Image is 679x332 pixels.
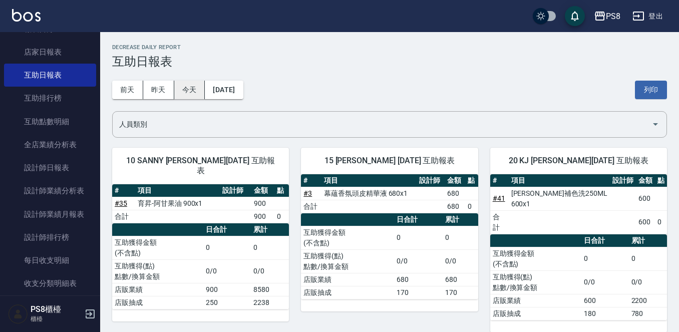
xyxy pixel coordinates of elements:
span: 20 KJ [PERSON_NAME][DATE] 互助報表 [502,156,655,166]
button: save [565,6,585,26]
td: 0/0 [443,249,478,273]
button: Open [647,116,663,132]
td: 680 [445,200,465,213]
td: 780 [629,307,667,320]
a: 設計師排行榜 [4,226,96,249]
td: 0 [629,247,667,270]
td: 合計 [112,210,135,223]
td: 互助獲得金額 (不含點) [301,226,394,249]
th: 設計師 [220,184,251,197]
td: 合計 [490,210,509,234]
th: 設計師 [417,174,445,187]
td: 互助獲得(點) 點數/換算金額 [112,259,203,283]
td: 0/0 [203,259,251,283]
th: 點 [274,184,289,197]
td: 0 [581,247,629,270]
button: 昨天 [143,81,174,99]
td: 0 [465,200,478,213]
td: 0 [251,236,289,259]
th: 金額 [636,174,655,187]
th: 金額 [251,184,274,197]
td: 680 [445,187,465,200]
td: 900 [251,210,274,223]
td: 育昇-阿甘果油 900x1 [135,197,220,210]
a: 互助日報表 [4,64,96,87]
td: 600 [636,187,655,210]
a: 每日收支明細 [4,249,96,272]
td: 900 [251,197,274,210]
th: 金額 [445,174,465,187]
td: 600 [581,294,629,307]
td: 2200 [629,294,667,307]
td: 2238 [251,296,289,309]
th: 點 [465,174,478,187]
td: 互助獲得(點) 點數/換算金額 [301,249,394,273]
button: 列印 [635,81,667,99]
th: # [112,184,135,197]
td: 店販業績 [112,283,203,296]
table: a dense table [112,184,289,223]
td: 合計 [301,200,321,213]
td: 店販業績 [301,273,394,286]
span: 15 [PERSON_NAME] [DATE] 互助報表 [313,156,466,166]
h5: PS8櫃檯 [31,304,82,314]
a: 互助排行榜 [4,87,96,110]
a: 互助點數明細 [4,110,96,133]
th: 日合計 [394,213,443,226]
a: 店家日報表 [4,41,96,64]
th: # [490,174,509,187]
td: 互助獲得金額 (不含點) [490,247,581,270]
img: Logo [12,9,41,22]
th: 設計師 [610,174,636,187]
td: 互助獲得金額 (不含點) [112,236,203,259]
a: 設計師業績月報表 [4,203,96,226]
p: 櫃檯 [31,314,82,323]
h3: 互助日報表 [112,55,667,69]
th: # [301,174,321,187]
td: 店販抽成 [112,296,203,309]
td: 0/0 [629,270,667,294]
td: 0 [394,226,443,249]
th: 點 [655,174,667,187]
td: [PERSON_NAME]補色洗250ML 600x1 [509,187,610,210]
a: 收支分類明細表 [4,272,96,295]
a: 設計師日報表 [4,156,96,179]
a: #41 [493,194,505,202]
a: #3 [303,189,312,197]
th: 項目 [135,184,220,197]
th: 累計 [251,223,289,236]
td: 0 [274,210,289,223]
table: a dense table [301,174,478,213]
td: 幕蘊香氛頭皮精華液 680x1 [321,187,417,200]
th: 項目 [509,174,610,187]
table: a dense table [490,174,667,234]
button: PS8 [590,6,624,27]
td: 0 [655,210,667,234]
td: 店販業績 [490,294,581,307]
td: 900 [203,283,251,296]
td: 680 [394,273,443,286]
td: 0/0 [581,270,629,294]
a: #35 [115,199,127,207]
td: 互助獲得(點) 點數/換算金額 [490,270,581,294]
td: 0 [203,236,251,259]
td: 600 [636,210,655,234]
th: 累計 [443,213,478,226]
a: 設計師業績分析表 [4,179,96,202]
button: 今天 [174,81,205,99]
a: 全店業績分析表 [4,133,96,156]
td: 店販抽成 [490,307,581,320]
td: 0 [443,226,478,249]
button: 前天 [112,81,143,99]
img: Person [8,304,28,324]
td: 8580 [251,283,289,296]
span: 10 SANNY [PERSON_NAME][DATE] 互助報表 [124,156,277,176]
table: a dense table [490,234,667,320]
td: 0/0 [394,249,443,273]
th: 項目 [321,174,417,187]
input: 人員名稱 [117,116,647,133]
td: 店販抽成 [301,286,394,299]
div: PS8 [606,10,620,23]
button: [DATE] [205,81,243,99]
th: 日合計 [581,234,629,247]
